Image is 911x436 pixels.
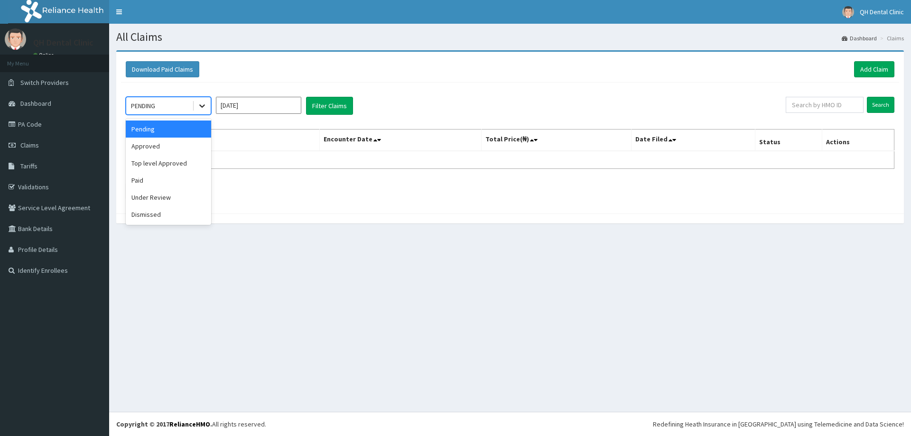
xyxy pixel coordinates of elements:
div: Top level Approved [126,155,211,172]
div: PENDING [131,101,155,111]
footer: All rights reserved. [109,412,911,436]
div: Dismissed [126,206,211,223]
a: RelianceHMO [169,420,210,428]
span: QH Dental Clinic [860,8,904,16]
img: User Image [5,28,26,50]
span: Tariffs [20,162,37,170]
div: Redefining Heath Insurance in [GEOGRAPHIC_DATA] using Telemedicine and Data Science! [653,419,904,429]
input: Search [867,97,894,113]
th: Status [755,130,822,151]
p: QH Dental Clinic [33,38,93,47]
div: Under Review [126,189,211,206]
input: Search by HMO ID [786,97,864,113]
strong: Copyright © 2017 . [116,420,212,428]
th: Date Filed [631,130,755,151]
a: Online [33,52,56,58]
span: Dashboard [20,99,51,108]
img: User Image [842,6,854,18]
th: Actions [822,130,894,151]
th: Name [126,130,320,151]
th: Encounter Date [319,130,481,151]
button: Filter Claims [306,97,353,115]
button: Download Paid Claims [126,61,199,77]
input: Select Month and Year [216,97,301,114]
li: Claims [878,34,904,42]
span: Switch Providers [20,78,69,87]
h1: All Claims [116,31,904,43]
span: Claims [20,141,39,149]
a: Dashboard [842,34,877,42]
a: Add Claim [854,61,894,77]
div: Approved [126,138,211,155]
div: Pending [126,121,211,138]
div: Paid [126,172,211,189]
th: Total Price(₦) [481,130,631,151]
